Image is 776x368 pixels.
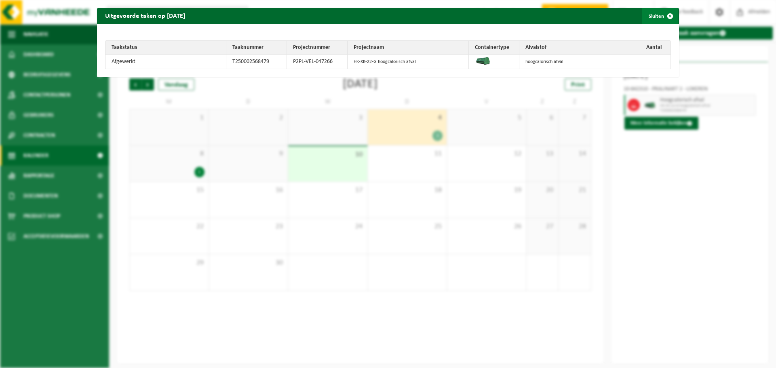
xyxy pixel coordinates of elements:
[287,55,348,69] td: P2PL-VEL-047266
[519,55,640,69] td: hoogcalorisch afval
[469,41,519,55] th: Containertype
[105,55,226,69] td: Afgewerkt
[640,41,671,55] th: Aantal
[226,55,287,69] td: T250002568479
[475,57,491,65] img: HK-XK-22-GN-00
[348,55,468,69] td: HK-XK-22-G hoogcalorisch afval
[642,8,678,24] button: Sluiten
[97,8,193,23] h2: Uitgevoerde taken op [DATE]
[105,41,226,55] th: Taakstatus
[287,41,348,55] th: Projectnummer
[226,41,287,55] th: Taaknummer
[519,41,640,55] th: Afvalstof
[348,41,468,55] th: Projectnaam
